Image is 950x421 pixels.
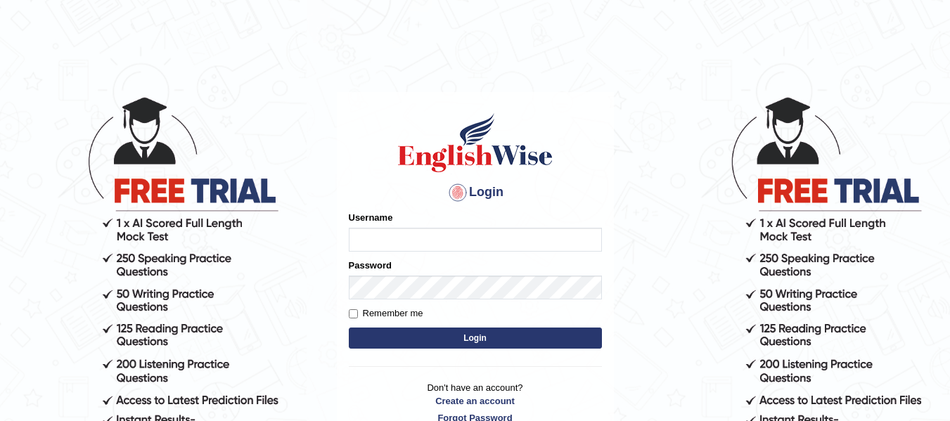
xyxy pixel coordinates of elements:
input: Remember me [349,309,358,318]
h4: Login [349,181,602,204]
label: Username [349,211,393,224]
label: Remember me [349,306,423,320]
label: Password [349,259,392,272]
img: Logo of English Wise sign in for intelligent practice with AI [395,111,556,174]
a: Create an account [349,394,602,408]
button: Login [349,328,602,349]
